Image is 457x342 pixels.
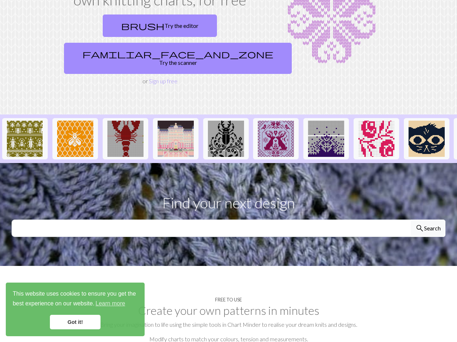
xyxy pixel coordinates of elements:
[103,134,148,141] a: Copy of Copy of Lobster
[158,121,194,157] img: Copy of Grand-Budapest-Hotel-Exterior.jpg
[404,118,449,159] button: Mae
[107,121,144,157] img: Copy of Copy of Lobster
[253,118,299,159] button: Märtas
[308,121,344,157] img: Copy of fade
[358,121,394,157] img: Flower
[153,134,198,141] a: Copy of Grand-Budapest-Hotel-Exterior.jpg
[303,134,349,141] a: Copy of fade
[354,118,399,159] button: Flower
[103,14,217,37] a: Try the editor
[103,118,148,159] button: Copy of Copy of Lobster
[258,121,294,157] img: Märtas
[64,43,292,74] a: Try the scanner
[61,12,259,85] div: or
[82,49,273,59] span: familiar_face_and_zone
[94,298,126,309] a: learn more about cookies
[203,118,249,159] button: stag beetle #1
[303,118,349,159] button: Copy of fade
[52,118,98,159] button: Mehiläinen
[2,134,48,141] a: Repeating bugs
[12,192,445,214] p: Find your next design
[203,134,249,141] a: stag beetle #1
[13,289,138,309] span: This website uses cookies to ensure you get the best experience on our website.
[215,297,242,303] h4: Free to use
[149,78,178,84] a: Sign up free
[409,121,445,157] img: Mae
[12,304,445,317] h2: Create your own patterns in minutes
[208,121,244,157] img: stag beetle #1
[57,121,93,157] img: Mehiläinen
[50,315,101,329] a: dismiss cookie message
[415,223,424,233] span: search
[6,283,145,336] div: cookieconsent
[253,134,299,141] a: Märtas
[7,121,43,157] img: Repeating bugs
[354,134,399,141] a: Flower
[411,220,445,237] button: Search
[121,21,165,31] span: brush
[12,320,445,329] p: Bring your imagination to life using the simple tools in Chart Minder to realise your dream knits...
[52,134,98,141] a: Mehiläinen
[2,118,48,159] button: Repeating bugs
[404,134,449,141] a: Mae
[153,118,198,159] button: Copy of Grand-Budapest-Hotel-Exterior.jpg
